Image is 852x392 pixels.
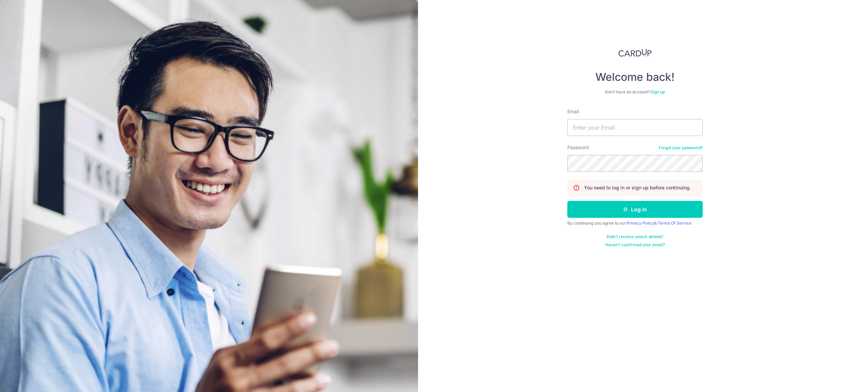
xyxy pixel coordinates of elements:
[618,49,652,57] img: CardUp Logo
[584,184,691,191] p: You need to log in or sign up before continuing.
[567,108,579,115] label: Email
[567,70,703,84] h4: Welcome back!
[567,201,703,218] button: Log in
[567,89,703,95] div: Don’t have an account?
[567,144,589,151] label: Password
[607,234,663,239] a: Didn't receive unlock details?
[567,221,703,226] div: By continuing you agree to our &
[627,221,654,226] a: Privacy Policy
[658,221,692,226] a: Terms Of Service
[651,89,665,94] a: Sign up
[567,119,703,136] input: Enter your Email
[605,242,665,248] a: Haven't confirmed your email?
[659,145,703,151] a: Forgot your password?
